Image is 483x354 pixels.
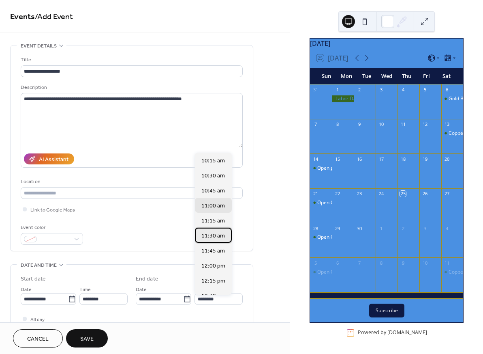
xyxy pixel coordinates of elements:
[334,87,340,93] div: 1
[312,87,318,93] div: 31
[441,269,463,276] div: Copper Clinic
[312,260,318,266] div: 5
[378,191,384,197] div: 24
[201,202,225,210] span: 11:00 am
[317,234,362,241] div: Open Gym 10-11:30
[30,315,45,324] span: All day
[10,9,35,25] a: Events
[422,87,428,93] div: 5
[201,277,225,285] span: 12:15 pm
[334,121,340,127] div: 8
[356,121,362,127] div: 9
[444,156,450,162] div: 20
[334,225,340,231] div: 29
[376,68,396,84] div: Wed
[136,285,147,294] span: Date
[310,39,463,48] div: [DATE]
[317,269,362,276] div: Open Gym 10-11:30
[422,225,428,231] div: 3
[21,56,241,64] div: Title
[337,68,357,84] div: Mon
[201,292,225,300] span: 12:30 pm
[39,155,68,164] div: AI Assistant
[316,68,336,84] div: Sun
[417,68,436,84] div: Fri
[444,260,450,266] div: 11
[332,95,354,102] div: Labor Day Gym Closed
[441,130,463,137] div: Copper Clinic 2:00-3:30
[310,199,332,206] div: Open Gym 10-11:30
[21,261,57,270] span: Date and time
[317,165,361,172] div: Open gym 10-11:30
[422,121,428,127] div: 12
[80,335,94,343] span: Save
[422,156,428,162] div: 19
[357,68,376,84] div: Tue
[312,191,318,197] div: 21
[30,206,75,214] span: Link to Google Maps
[369,304,404,317] button: Subscribe
[444,87,450,93] div: 6
[317,199,362,206] div: Open Gym 10-11:30
[400,87,406,93] div: 4
[35,9,73,25] span: / Add Event
[136,275,158,283] div: End date
[201,217,225,225] span: 11:15 am
[356,191,362,197] div: 23
[194,285,206,294] span: Time
[334,260,340,266] div: 6
[13,329,63,348] button: Cancel
[312,121,318,127] div: 7
[387,329,427,336] a: [DOMAIN_NAME]
[334,156,340,162] div: 15
[201,232,225,240] span: 11:30 am
[378,260,384,266] div: 8
[437,68,457,84] div: Sat
[310,269,332,276] div: Open Gym 10-11:30
[449,269,479,276] div: Copper Clinic
[310,165,332,172] div: Open gym 10-11:30
[422,191,428,197] div: 26
[21,42,57,50] span: Event details
[356,225,362,231] div: 30
[400,191,406,197] div: 25
[334,191,340,197] div: 22
[201,187,225,195] span: 10:45 am
[201,247,225,255] span: 11:45 am
[356,260,362,266] div: 7
[400,225,406,231] div: 2
[66,329,108,348] button: Save
[312,156,318,162] div: 14
[79,285,91,294] span: Time
[201,157,225,165] span: 10:15 am
[310,234,332,241] div: Open Gym 10-11:30
[400,260,406,266] div: 9
[378,225,384,231] div: 1
[444,191,450,197] div: 27
[27,335,49,343] span: Cancel
[21,285,32,294] span: Date
[422,260,428,266] div: 10
[400,121,406,127] div: 11
[356,87,362,93] div: 2
[358,329,427,336] div: Powered by
[378,121,384,127] div: 10
[312,225,318,231] div: 28
[21,83,241,92] div: Description
[21,177,241,186] div: Location
[201,172,225,180] span: 10:30 am
[201,262,225,270] span: 12:00 pm
[21,275,46,283] div: Start date
[400,156,406,162] div: 18
[356,156,362,162] div: 16
[378,87,384,93] div: 3
[444,225,450,231] div: 4
[441,95,463,102] div: Gold Bars Clinic Series #1-prescheduled groups
[21,223,81,232] div: Event color
[378,156,384,162] div: 17
[444,121,450,127] div: 13
[397,68,417,84] div: Thu
[24,153,74,164] button: AI Assistant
